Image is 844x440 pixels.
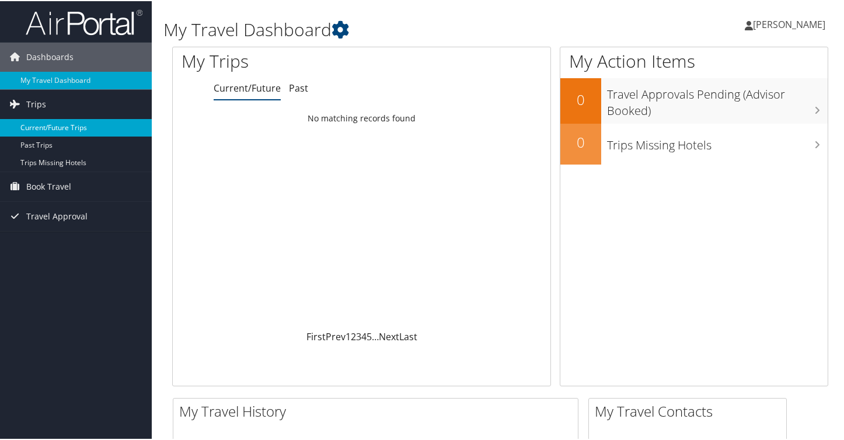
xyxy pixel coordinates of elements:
a: First [306,329,326,342]
span: Book Travel [26,171,71,200]
a: [PERSON_NAME] [745,6,837,41]
a: Prev [326,329,346,342]
a: 2 [351,329,356,342]
h2: 0 [560,89,601,109]
a: 0Travel Approvals Pending (Advisor Booked) [560,77,828,122]
a: 3 [356,329,361,342]
a: Last [399,329,417,342]
h1: My Travel Dashboard [163,16,612,41]
h2: My Travel History [179,400,578,420]
a: 1 [346,329,351,342]
a: Past [289,81,308,93]
h1: My Trips [182,48,385,72]
h3: Travel Approvals Pending (Advisor Booked) [607,79,828,118]
a: Current/Future [214,81,281,93]
a: 4 [361,329,367,342]
span: … [372,329,379,342]
a: 5 [367,329,372,342]
span: Travel Approval [26,201,88,230]
span: Dashboards [26,41,74,71]
span: [PERSON_NAME] [753,17,825,30]
a: 0Trips Missing Hotels [560,123,828,163]
h2: My Travel Contacts [595,400,786,420]
h3: Trips Missing Hotels [607,130,828,152]
a: Next [379,329,399,342]
h2: 0 [560,131,601,151]
span: Trips [26,89,46,118]
img: airportal-logo.png [26,8,142,35]
h1: My Action Items [560,48,828,72]
td: No matching records found [173,107,550,128]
